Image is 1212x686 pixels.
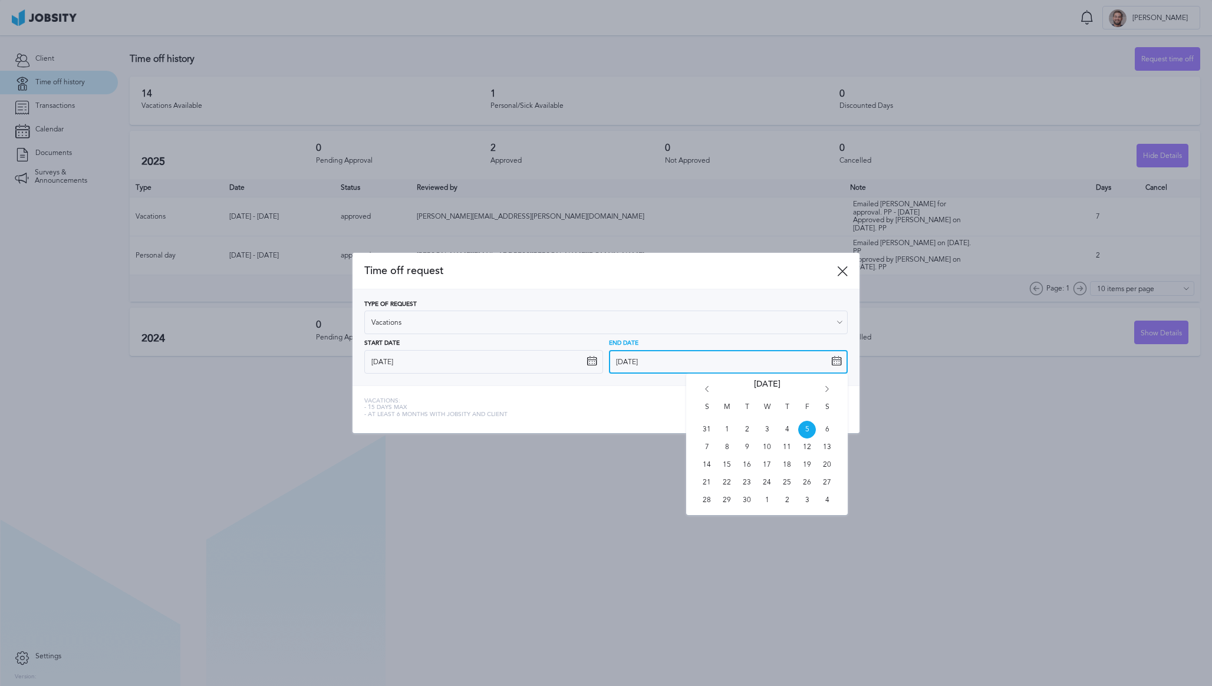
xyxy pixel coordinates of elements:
span: [DATE] [754,380,780,403]
span: Sat Sep 20 2025 [818,456,836,474]
span: T [738,403,756,421]
span: Sun Sep 14 2025 [698,456,716,474]
span: Tue Sep 30 2025 [738,492,756,509]
span: Mon Sep 15 2025 [718,456,736,474]
span: Sat Sep 06 2025 [818,421,836,438]
span: Thu Sep 18 2025 [778,456,796,474]
span: T [778,403,796,421]
span: Sat Sep 13 2025 [818,438,836,456]
span: Type of Request [364,301,417,308]
span: Mon Sep 29 2025 [718,492,736,509]
span: M [718,403,736,421]
span: End Date [609,340,638,347]
span: Mon Sep 22 2025 [718,474,736,492]
span: Mon Sep 01 2025 [718,421,736,438]
span: Thu Sep 04 2025 [778,421,796,438]
span: Start Date [364,340,400,347]
span: Tue Sep 23 2025 [738,474,756,492]
i: Go forward 1 month [822,386,832,397]
span: - At least 6 months with jobsity and client [364,411,508,418]
span: Time off request [364,265,837,277]
span: Wed Sep 10 2025 [758,438,776,456]
span: Sun Sep 28 2025 [698,492,716,509]
span: Wed Oct 01 2025 [758,492,776,509]
span: Sun Sep 21 2025 [698,474,716,492]
span: Fri Sep 12 2025 [798,438,816,456]
span: Sun Aug 31 2025 [698,421,716,438]
span: - 15 days max [364,404,508,411]
span: Wed Sep 17 2025 [758,456,776,474]
i: Go back 1 month [701,386,712,397]
span: Sat Sep 27 2025 [818,474,836,492]
span: S [698,403,716,421]
span: Thu Oct 02 2025 [778,492,796,509]
span: W [758,403,776,421]
span: Fri Oct 03 2025 [798,492,816,509]
span: Fri Sep 19 2025 [798,456,816,474]
span: Fri Sep 05 2025 [798,421,816,438]
span: Vacations: [364,398,508,405]
span: F [798,403,816,421]
span: Mon Sep 08 2025 [718,438,736,456]
span: Wed Sep 03 2025 [758,421,776,438]
span: Fri Sep 26 2025 [798,474,816,492]
span: Thu Sep 11 2025 [778,438,796,456]
span: Sat Oct 04 2025 [818,492,836,509]
span: S [818,403,836,421]
span: Thu Sep 25 2025 [778,474,796,492]
span: Tue Sep 16 2025 [738,456,756,474]
span: Sun Sep 07 2025 [698,438,716,456]
span: Tue Sep 02 2025 [738,421,756,438]
span: Wed Sep 24 2025 [758,474,776,492]
span: Tue Sep 09 2025 [738,438,756,456]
